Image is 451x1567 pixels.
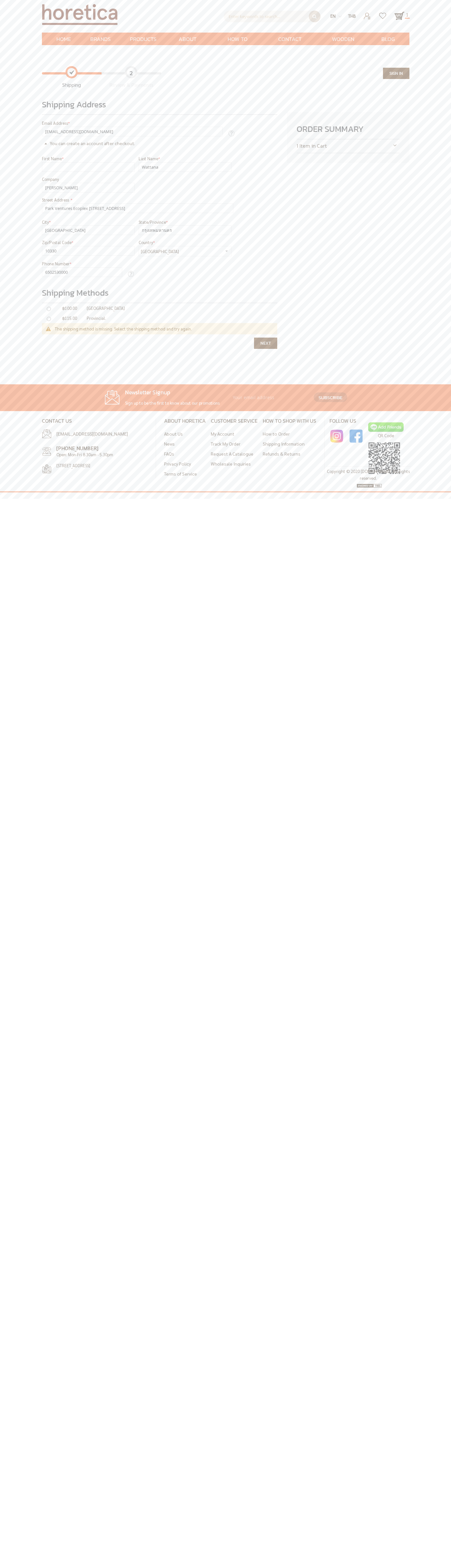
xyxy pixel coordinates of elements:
[254,338,277,349] button: Next
[42,97,277,115] div: Shipping Address
[263,451,300,457] a: Refunds & Returns
[348,13,356,19] span: THB
[42,4,118,25] img: Horetica.com
[42,418,151,424] h4: Contact Us
[56,445,98,451] a: [PHONE_NUMBER]
[164,418,206,424] h4: About Horetica
[359,11,375,16] a: Login
[263,441,305,447] a: Shipping Information
[42,197,69,202] span: Street Address
[211,441,240,447] a: Track My Order
[330,13,336,19] span: en
[139,219,166,225] span: State/Province
[368,432,404,439] p: QR Code
[338,15,342,18] img: dropdown-icon.svg
[389,70,403,76] span: Sign In
[130,33,156,46] span: Products
[56,452,113,457] span: Open: Mon-Fri 8.30am - 5.30pm
[329,418,409,424] h4: Follow Us
[297,122,400,139] span: Order Summary
[56,463,144,468] span: [STREET_ADDRESS]
[219,33,256,59] span: How to Order
[164,431,183,437] a: About Us
[315,33,372,45] a: Wooden Crate
[62,305,77,311] span: ฿100.00
[297,142,298,150] span: 1
[102,66,161,89] span: Review & Payments
[56,431,128,437] a: [EMAIL_ADDRESS][DOMAIN_NAME]
[275,33,305,59] span: Contact Us
[120,33,166,45] a: Products
[383,68,409,79] button: Sign In
[166,33,210,45] a: About Us
[42,176,59,182] span: Company
[164,451,174,457] a: FAQs
[372,33,405,45] a: Blog
[265,33,314,45] a: Contact Us
[56,35,71,43] span: Home
[139,156,158,161] span: Last Name
[309,11,320,22] button: Search
[394,11,405,21] a: 1
[405,11,410,19] span: 1
[375,11,391,16] a: Wishlist
[319,394,342,401] span: Subscribe
[82,313,111,323] td: Provincial.
[260,340,271,346] span: Next
[82,303,130,313] td: [GEOGRAPHIC_DATA]
[381,33,395,46] span: Blog
[211,451,253,457] a: Request A Catalogue
[164,441,175,447] a: News
[104,399,230,407] p: Sign up to be the first to know about our promotions
[326,468,411,482] address: Copyright © 2020 [DOMAIN_NAME]. All rights reserved.
[42,286,277,303] div: Shipping Methods
[164,471,197,477] a: Terms of Service
[50,140,135,146] span: You can create an account after checkout.
[42,156,62,161] span: First Name
[42,240,72,245] span: Zip/Postal Code
[62,315,77,321] span: ฿115.00
[42,66,102,89] span: Shipping
[90,33,111,46] span: Brands
[81,33,120,45] a: Brands
[224,11,320,22] input: Search entire store here...
[42,219,49,225] span: City
[139,240,153,245] span: Country
[211,418,258,424] h4: Customer Service
[314,392,347,402] button: Subscribe
[263,418,316,424] h4: How to Shop with Us
[210,33,265,45] a: How to Order
[104,389,230,396] h4: Newsletter Signup
[176,33,200,59] span: About Us
[211,431,234,437] a: My Account
[55,326,192,331] span: The shipping method is missing. Select the shipping method and try again.
[164,461,191,467] a: Privacy Policy
[42,261,70,266] span: Phone Number
[42,120,68,126] span: Email Address
[263,431,290,437] a: How to Order
[324,33,362,59] span: Wooden Crate
[211,461,251,467] a: Wholesale Inquiries
[47,33,81,45] a: Home
[299,142,327,150] span: Item in Cart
